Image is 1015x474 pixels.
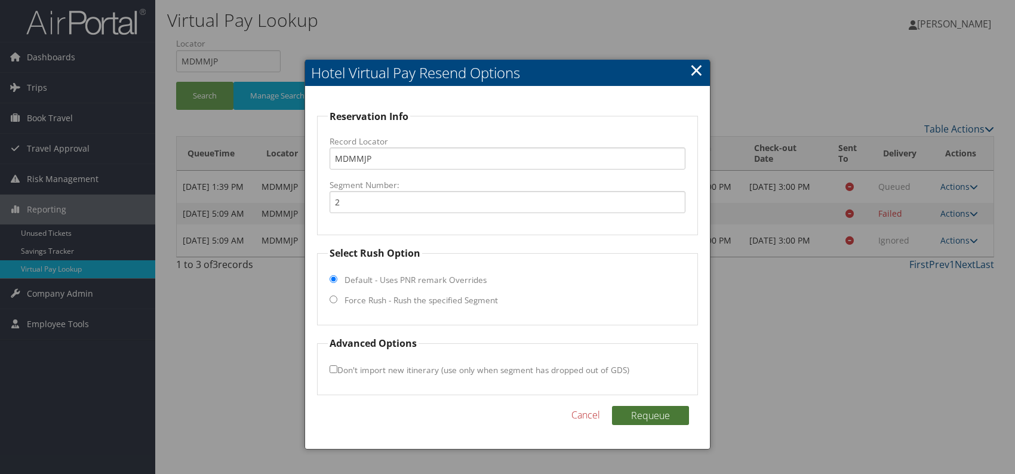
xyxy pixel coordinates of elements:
[345,274,487,286] label: Default - Uses PNR remark Overrides
[345,294,498,306] label: Force Rush - Rush the specified Segment
[330,359,629,381] label: Don't import new itinerary (use only when segment has dropped out of GDS)
[305,60,710,86] h2: Hotel Virtual Pay Resend Options
[612,406,689,425] button: Requeue
[328,336,419,350] legend: Advanced Options
[328,109,410,124] legend: Reservation Info
[328,246,422,260] legend: Select Rush Option
[571,408,600,422] a: Cancel
[330,136,685,147] label: Record Locator
[330,365,337,373] input: Don't import new itinerary (use only when segment has dropped out of GDS)
[690,58,703,82] a: Close
[330,179,685,191] label: Segment Number:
